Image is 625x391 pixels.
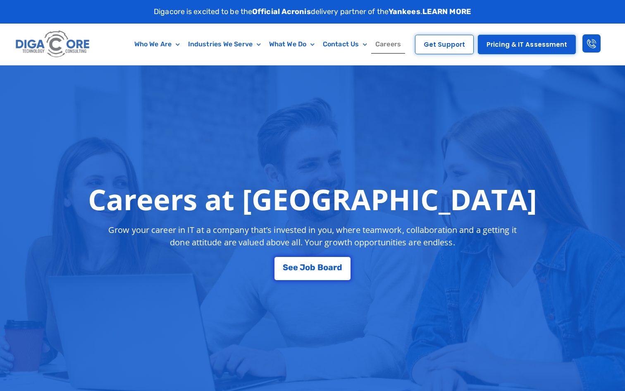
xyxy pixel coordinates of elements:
[305,263,310,271] span: o
[317,263,323,271] span: B
[252,7,311,16] strong: Official Acronis
[283,263,288,271] span: S
[288,263,293,271] span: e
[323,263,328,271] span: o
[154,6,471,17] p: Digacore is excited to be the delivery partner of the .
[293,263,298,271] span: e
[389,7,420,16] strong: Yankees
[371,35,405,54] a: Careers
[424,41,465,48] span: Get Support
[265,35,319,54] a: What We Do
[422,7,471,16] a: LEARN MORE
[415,35,474,54] a: Get Support
[333,263,337,271] span: r
[274,257,351,280] a: See Job Board
[126,35,410,54] nav: Menu
[184,35,265,54] a: Industries We Serve
[300,263,305,271] span: J
[14,28,93,61] img: Digacore logo 1
[88,182,537,216] h1: Careers at [GEOGRAPHIC_DATA]
[101,224,524,249] p: Grow your career in IT at a company that’s invested in you, where teamwork, collaboration and a g...
[130,35,184,54] a: Who We Are
[310,263,315,271] span: b
[337,263,342,271] span: d
[328,263,333,271] span: a
[478,35,576,54] a: Pricing & IT Assessment
[319,35,371,54] a: Contact Us
[487,41,567,48] span: Pricing & IT Assessment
